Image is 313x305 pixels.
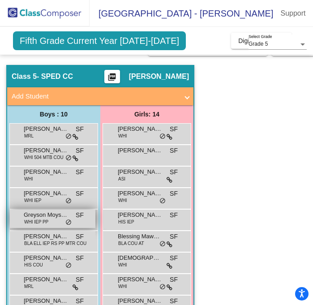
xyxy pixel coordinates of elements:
span: SF [76,210,84,220]
span: SF [170,146,178,155]
span: [PERSON_NAME] [118,189,163,198]
span: HIS IEP [118,219,134,225]
span: SF [170,125,178,134]
div: Girls: 14 [100,105,193,123]
span: [PERSON_NAME] [24,189,69,198]
span: [DEMOGRAPHIC_DATA][PERSON_NAME] [118,253,163,262]
span: [PERSON_NAME] [118,125,163,133]
div: Boys : 10 [7,105,100,123]
span: [GEOGRAPHIC_DATA] - [PERSON_NAME] [90,6,273,21]
span: do_not_disturb_alt [159,284,166,291]
span: MRL [24,133,34,139]
span: WHI [118,283,127,290]
span: WHI IEP PP [24,219,48,225]
span: SF [170,189,178,198]
span: SF [170,210,178,220]
span: SF [76,146,84,155]
span: Grade 5 [249,41,268,47]
span: do_not_disturb_alt [159,133,166,140]
span: [PERSON_NAME] [24,146,69,155]
span: [PERSON_NAME] [24,275,69,284]
span: do_not_disturb_alt [65,198,72,205]
span: [PERSON_NAME] [118,210,163,219]
span: [PERSON_NAME] [24,232,69,241]
span: MRL [24,283,34,290]
span: Fifth Grade Current Year [DATE]-[DATE] [13,31,186,50]
span: do_not_disturb_alt [65,219,72,226]
span: [PERSON_NAME] [118,146,163,155]
span: SF [170,168,178,177]
span: [PERSON_NAME] [129,72,189,81]
span: do_not_disturb_alt [159,198,166,205]
span: [PERSON_NAME] [118,168,163,176]
span: do_not_disturb_alt [159,241,166,248]
span: SF [76,189,84,198]
span: SF [76,253,84,263]
span: WHI [118,262,127,268]
span: - SPED CC [37,72,73,81]
span: SF [170,232,178,241]
span: [PERSON_NAME] [24,168,69,176]
span: SF [76,275,84,284]
span: Greyson Moyssiadis [24,210,69,219]
button: Print Students Details [104,70,120,83]
span: SF [170,253,178,263]
span: do_not_disturb_alt [65,133,72,140]
span: WHI IEP [24,197,41,204]
span: SF [76,125,84,134]
span: SF [76,168,84,177]
span: ASI [118,176,125,182]
span: do_not_disturb_alt [65,155,72,162]
span: SF [170,275,178,284]
span: BLA ELL IEP RS PP MTR COU [24,240,86,247]
mat-icon: picture_as_pdf [107,73,117,85]
span: [PERSON_NAME] [24,253,69,262]
span: Class 5 [12,72,37,81]
span: WHI [24,176,33,182]
span: [PERSON_NAME] [24,125,69,133]
button: Digital Data Wall [231,33,292,49]
span: do_not_disturb_alt [65,262,72,269]
span: BLA COU AT [118,240,144,247]
span: WHI 504 MTB COU [24,154,64,161]
span: WHI [118,133,127,139]
span: Digital Data Wall [238,37,284,44]
mat-expansion-panel-header: Add Student [7,87,193,105]
mat-panel-title: Add Student [12,91,178,102]
span: Blessing Mawouvi [118,232,163,241]
span: [PERSON_NAME] [118,275,163,284]
a: Support [273,6,313,21]
span: SF [76,232,84,241]
span: HIS COU [24,262,43,268]
span: WHI [118,197,127,204]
